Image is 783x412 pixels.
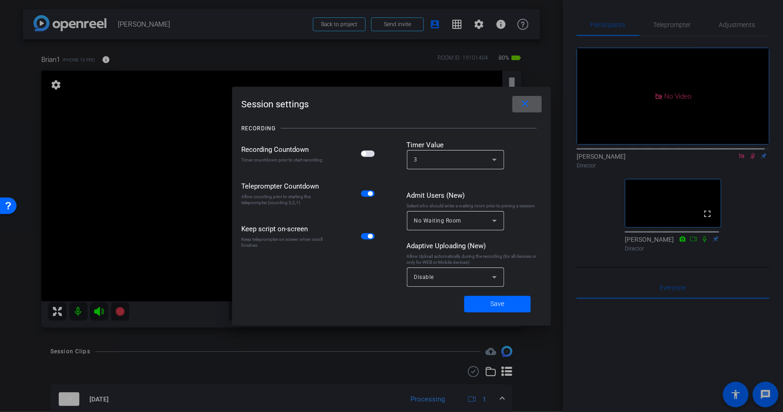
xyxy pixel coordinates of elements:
div: Keep script on-screen [241,224,326,234]
span: 3 [414,156,418,163]
openreel-title-line: RECORDING [241,117,542,140]
div: Select who should enter a waiting room prior to joining a session [407,203,542,209]
div: Keep teleprompter on screen when scroll finishes [241,236,326,248]
div: Allow counting prior to starting the teleprompter (counting 3,2,1) [241,194,326,206]
span: Save [491,299,505,309]
div: Teleprompter Countdown [241,181,326,191]
div: Adaptive Uploading (New) [407,241,542,251]
div: RECORDING [241,124,276,133]
div: Timer countdown prior to start recording [241,157,326,163]
div: Session settings [241,96,542,112]
span: Disable [414,274,434,280]
div: Timer Value [407,140,542,150]
span: No Waiting Room [414,217,462,224]
div: Admit Users (New) [407,190,542,200]
div: Recording Countdown [241,145,326,155]
mat-icon: close [520,98,531,110]
button: Save [464,296,531,312]
div: Allow Upload automatically during the recording (for all devices or only for WEB or Mobile devices) [407,253,542,265]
